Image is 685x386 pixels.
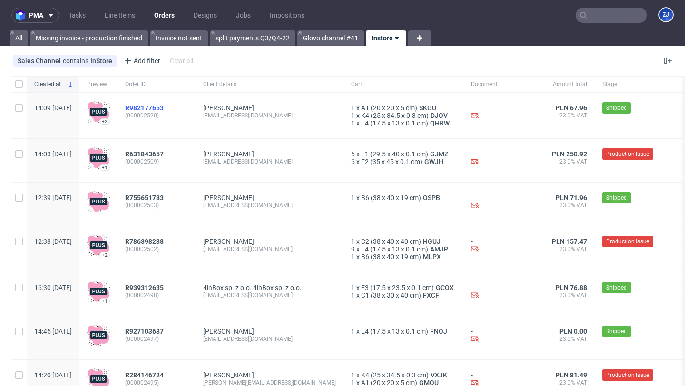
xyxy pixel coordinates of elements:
span: 14:03 [DATE] [34,150,72,158]
span: R284146724 [125,371,164,379]
span: 23.0% VAT [552,202,587,209]
a: FNOJ [428,328,449,335]
span: 14:09 [DATE] [34,104,72,112]
div: x [351,291,456,299]
span: F2 (35 x 45 x 0.1 cm) [361,158,422,165]
a: Instore [366,30,406,46]
span: Production Issue [606,150,649,158]
span: 12:38 [DATE] [34,238,72,245]
span: 23.0% VAT [552,245,587,253]
span: 9 [351,245,355,253]
span: B6 (38 x 40 x 19 cm) [361,253,421,261]
span: 23.0% VAT [552,291,587,299]
span: PLN 71.96 [556,194,587,202]
a: split payments Q3/Q4-22 [210,30,295,46]
span: PLN 157.47 [552,238,587,245]
span: R939312635 [125,284,164,291]
span: PLN 0.00 [559,328,587,335]
div: x [351,371,456,379]
span: (000002502) [125,245,188,253]
span: 14:45 [DATE] [34,328,72,335]
a: OSPB [421,194,442,202]
a: Line Items [99,8,141,23]
a: Designs [188,8,223,23]
a: Jobs [230,8,256,23]
div: +2 [102,119,108,124]
span: PLN 250.92 [552,150,587,158]
div: Add filter [120,53,162,68]
span: R631843657 [125,150,164,158]
img: plus-icon.676465ae8f3a83198b3f.png [87,190,110,213]
a: Invoice not sent [150,30,208,46]
img: plus-icon.676465ae8f3a83198b3f.png [87,324,110,347]
a: R982177653 [125,104,166,112]
span: 23.0% VAT [552,335,587,343]
div: x [351,284,456,291]
a: GJMZ [428,150,450,158]
a: QHRW [428,119,451,127]
a: [PERSON_NAME] [203,371,254,379]
span: Cart [351,80,456,88]
span: 23.0% VAT [552,112,587,119]
div: +1 [102,299,108,304]
div: - [471,284,537,300]
a: GCOX [434,284,456,291]
span: DJOV [429,112,450,119]
span: PLN 67.96 [556,104,587,112]
div: - [471,328,537,344]
a: Impositions [264,8,310,23]
span: R755651783 [125,194,164,202]
span: Amount total [552,80,587,88]
a: MLPX [421,253,443,261]
span: 1 [351,238,355,245]
a: R755651783 [125,194,166,202]
span: E3 (17.5 x 23.5 x 0.1 cm) [361,284,434,291]
span: E4 (17.5 x 13 x 0.1 cm) [361,245,428,253]
span: (000002503) [125,202,188,209]
span: 1 [351,253,355,261]
span: B6 (38 x 40 x 19 cm) [361,194,421,202]
span: GWJH [422,158,445,165]
a: [PERSON_NAME] [203,150,254,158]
img: plus-icon.676465ae8f3a83198b3f.png [87,234,110,257]
a: HGUJ [421,238,442,245]
span: PLN 81.49 [556,371,587,379]
span: Shipped [606,193,627,202]
div: [EMAIL_ADDRESS][DOMAIN_NAME] [203,245,336,253]
a: FXCF [421,291,441,299]
span: 14:20 [DATE] [34,371,72,379]
div: +1 [102,165,108,170]
img: plus-icon.676465ae8f3a83198b3f.png [87,280,110,303]
span: SKGU [417,104,438,112]
div: x [351,328,456,335]
a: [PERSON_NAME] [203,328,254,335]
span: 1 [351,119,355,127]
div: Clear all [168,54,195,68]
img: plus-icon.676465ae8f3a83198b3f.png [87,100,110,123]
span: Shipped [606,283,627,292]
span: 1 [351,328,355,335]
span: K4 (25 x 34.5 x 0.3 cm) [361,371,429,379]
span: R786398238 [125,238,164,245]
span: Client details [203,80,336,88]
div: x [351,245,456,253]
div: x [351,112,456,119]
a: All [10,30,28,46]
span: (000002498) [125,291,188,299]
div: - [471,104,537,121]
span: 1 [351,371,355,379]
a: R927103637 [125,328,166,335]
a: AMJP [428,245,450,253]
span: A1 (20 x 20 x 5 cm) [361,104,417,112]
a: Orders [148,8,180,23]
span: 16:30 [DATE] [34,284,72,291]
span: pma [29,12,43,19]
div: InStore [90,57,112,65]
span: 12:39 [DATE] [34,194,72,202]
span: E4 (17.5 x 13 x 0.1 cm) [361,328,428,335]
div: x [351,150,456,158]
